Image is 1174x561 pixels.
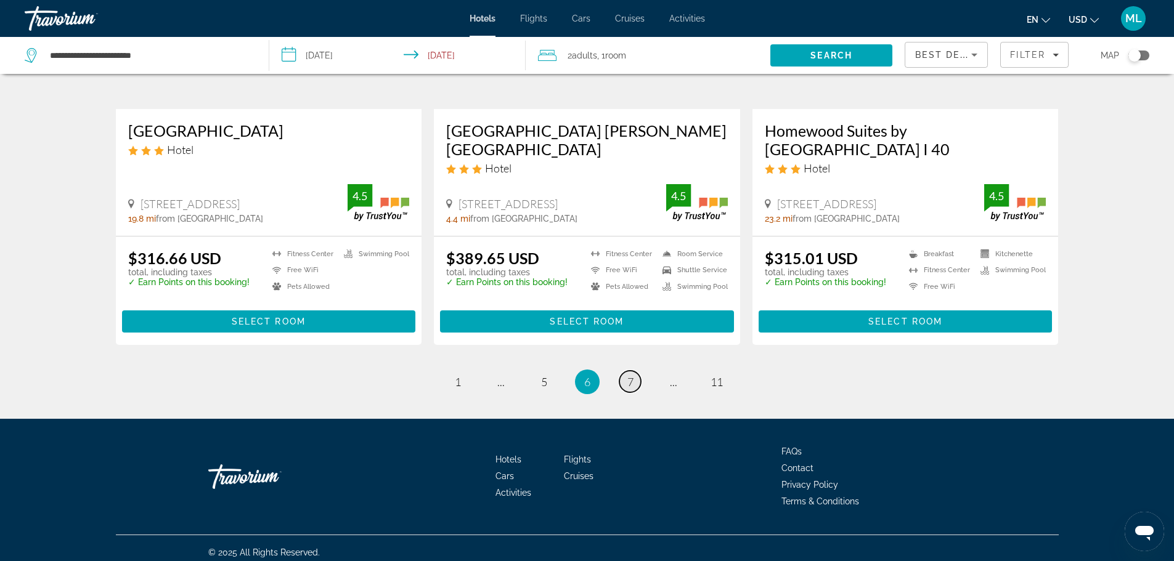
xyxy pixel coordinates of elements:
li: Free WiFi [585,265,656,275]
a: Select Room [440,313,734,326]
span: 7 [627,375,634,389]
span: Select Room [868,317,942,326]
a: Go Home [208,458,332,495]
span: 11 [711,375,723,389]
span: 4.4 mi [446,214,470,224]
div: 3 star Hotel [765,161,1046,175]
a: Activities [495,488,531,498]
span: [STREET_ADDRESS] [777,197,876,211]
span: Select Room [550,317,624,326]
div: 3 star Hotel [128,143,410,156]
button: Travelers: 2 adults, 0 children [526,37,770,74]
li: Breakfast [903,249,974,259]
span: Best Deals [915,50,979,60]
span: ML [1125,12,1142,25]
a: Travorium [25,2,148,34]
button: Change currency [1069,10,1099,28]
li: Pets Allowed [585,281,656,292]
button: Select Room [759,310,1053,333]
div: 4.5 [348,188,372,203]
span: 19.8 mi [128,214,156,224]
span: 6 [584,375,590,389]
a: Hotels [470,14,495,23]
p: total, including taxes [446,267,568,277]
a: Hotels [495,454,521,464]
span: Flights [564,454,591,464]
p: total, including taxes [765,267,886,277]
a: Cars [572,14,590,23]
a: [GEOGRAPHIC_DATA] [128,121,410,140]
a: Flights [520,14,547,23]
li: Room Service [656,249,728,259]
a: [GEOGRAPHIC_DATA] [PERSON_NAME][GEOGRAPHIC_DATA] [446,121,728,158]
span: en [1027,15,1038,25]
div: 3 star Hotel [446,161,728,175]
li: Fitness Center [585,249,656,259]
h3: Homewood Suites by [GEOGRAPHIC_DATA] I 40 [765,121,1046,158]
span: [STREET_ADDRESS] [459,197,558,211]
span: © 2025 All Rights Reserved. [208,547,320,557]
span: Map [1101,47,1119,64]
span: Adults [572,50,597,60]
nav: Pagination [116,369,1059,394]
a: Select Room [759,313,1053,326]
span: , 1 [597,47,626,64]
ins: $315.01 USD [765,249,858,267]
span: 2 [568,47,597,64]
span: Contact [781,463,813,473]
a: Privacy Policy [781,480,838,490]
span: Cruises [615,14,645,23]
a: Select Room [122,313,416,326]
input: Search hotel destination [49,46,250,65]
span: Filter [1010,50,1045,60]
p: ✓ Earn Points on this booking! [765,277,886,287]
span: from [GEOGRAPHIC_DATA] [156,214,263,224]
span: Select Room [232,317,306,326]
img: TrustYou guest rating badge [984,184,1046,220]
div: 4.5 [984,188,1009,203]
span: from [GEOGRAPHIC_DATA] [793,214,900,224]
li: Free WiFi [266,265,338,275]
button: Filters [1000,42,1069,68]
span: ... [497,375,505,389]
a: Activities [669,14,705,23]
a: Cars [495,471,514,481]
button: Select Room [122,310,416,333]
span: 1 [455,375,461,389]
li: Kitchenette [974,249,1046,259]
li: Swimming Pool [656,281,728,292]
a: FAQs [781,446,802,456]
li: Fitness Center [903,265,974,275]
li: Pets Allowed [266,281,338,292]
a: Cruises [564,471,593,481]
button: Select check in and out date [269,37,526,74]
span: Search [810,50,852,60]
a: Terms & Conditions [781,496,859,506]
p: total, including taxes [128,267,250,277]
li: Swimming Pool [974,265,1046,275]
div: 4.5 [666,188,691,203]
img: TrustYou guest rating badge [666,184,728,220]
button: Toggle map [1119,50,1149,61]
button: Select Room [440,310,734,333]
li: Swimming Pool [338,249,409,259]
span: 5 [541,375,547,389]
button: User Menu [1117,6,1149,31]
span: USD [1069,15,1087,25]
ins: $316.66 USD [128,249,221,267]
span: 23.2 mi [765,214,793,224]
mat-select: Sort by [915,47,977,62]
span: from [GEOGRAPHIC_DATA] [470,214,577,224]
iframe: Button to launch messaging window [1125,512,1164,551]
